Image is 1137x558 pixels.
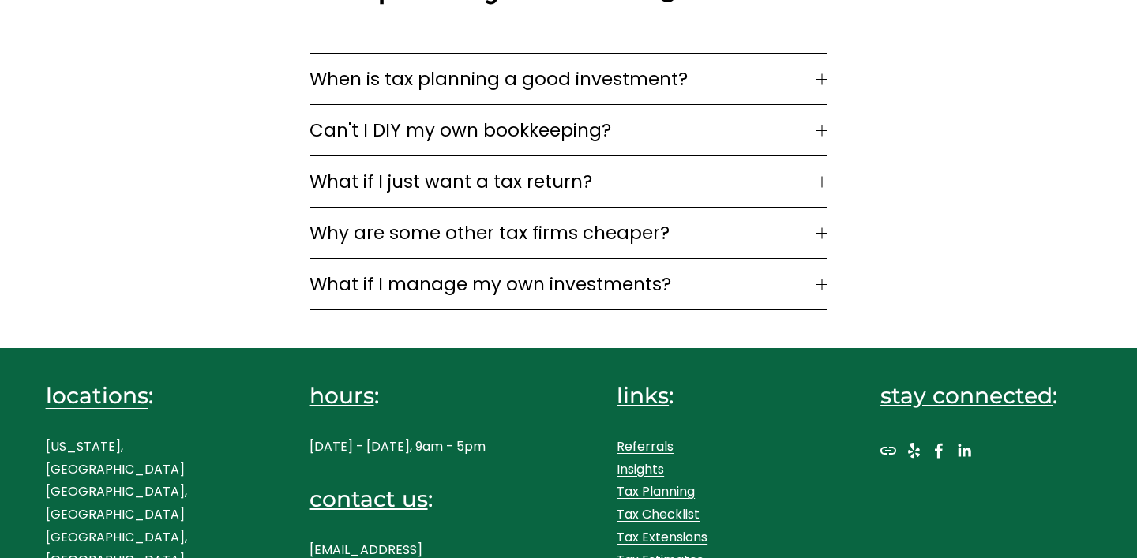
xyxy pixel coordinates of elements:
[880,380,1091,410] h4: :
[310,66,817,92] span: When is tax planning a good investment?
[310,259,828,309] button: What if I manage my own investments?
[931,443,947,459] a: Facebook
[310,436,520,459] p: [DATE] - [DATE], 9am - 5pm
[617,481,695,504] a: Tax Planning
[617,526,707,549] a: Tax Extensions
[880,443,896,459] a: URL
[956,443,972,459] a: LinkedIn
[310,484,520,514] h4: :
[310,271,817,298] span: What if I manage my own investments?
[310,208,828,258] button: Why are some other tax firms cheaper?
[617,459,664,481] a: Insights
[310,105,828,155] button: Can't I DIY my own bookkeeping?
[617,504,700,526] a: Tax Checklist
[310,54,828,104] button: When is tax planning a good investment?
[880,382,1053,409] span: stay connected
[310,168,817,195] span: What if I just want a tax return?
[310,156,828,207] button: What if I just want a tax return?
[310,485,428,512] span: contact us
[310,382,374,409] span: hours
[617,382,669,409] span: links
[310,117,817,144] span: Can't I DIY my own bookkeeping?
[46,380,257,410] h4: :
[617,436,674,459] a: Referrals
[906,443,921,459] a: Yelp
[46,380,148,410] a: locations
[617,380,827,410] h4: :
[310,380,520,410] h4: :
[310,219,817,246] span: Why are some other tax firms cheaper?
